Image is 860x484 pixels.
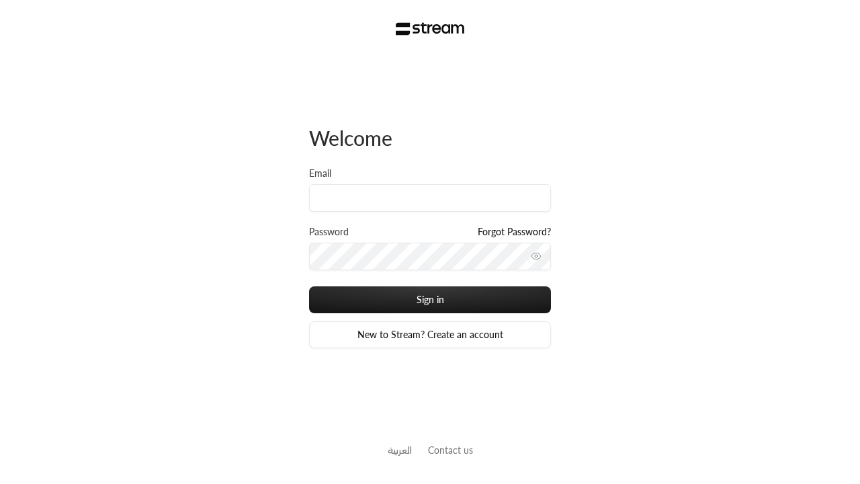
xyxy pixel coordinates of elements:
label: Email [309,167,331,180]
span: Welcome [309,126,392,150]
a: New to Stream? Create an account [309,321,551,348]
button: Contact us [428,443,473,457]
button: Sign in [309,286,551,313]
a: Contact us [428,444,473,456]
a: Forgot Password? [478,225,551,239]
label: Password [309,225,349,239]
a: العربية [388,438,412,462]
button: toggle password visibility [525,245,547,267]
img: Stream Logo [396,22,465,36]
